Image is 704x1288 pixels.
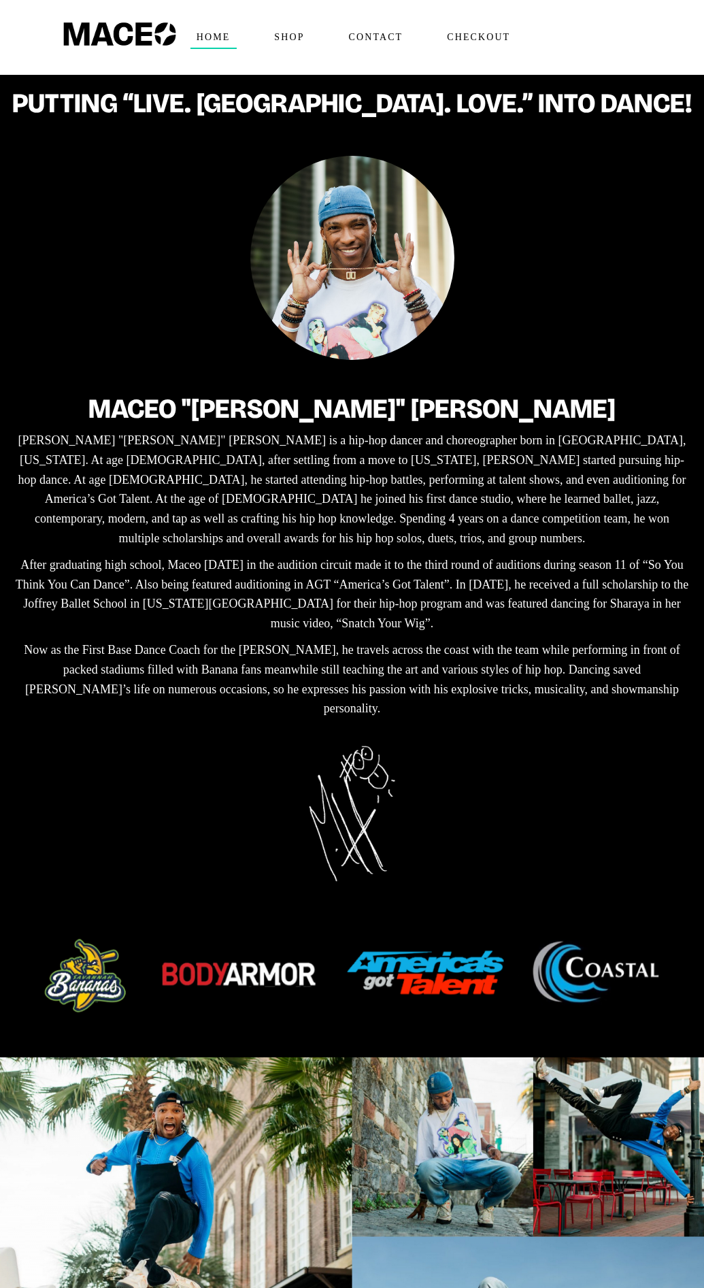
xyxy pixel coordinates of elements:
[14,555,690,633] p: After graduating high school, Maceo [DATE] in the audition circuit made it to the third round of ...
[343,27,409,48] span: Contact
[309,746,395,882] img: Maceo Harrison Signature
[190,27,236,48] span: Home
[14,394,690,424] h2: Maceo "[PERSON_NAME]" [PERSON_NAME]
[14,640,690,719] p: Now as the First Base Dance Coach for the [PERSON_NAME], he travels across the coast with the tea...
[250,156,454,360] img: Maceo Harrison
[441,27,516,48] span: Checkout
[29,936,675,1016] img: brands_maceo
[268,27,309,48] span: Shop
[14,431,690,548] p: [PERSON_NAME] "[PERSON_NAME]" [PERSON_NAME] is a hip-hop dancer and choreographer born in [GEOGRA...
